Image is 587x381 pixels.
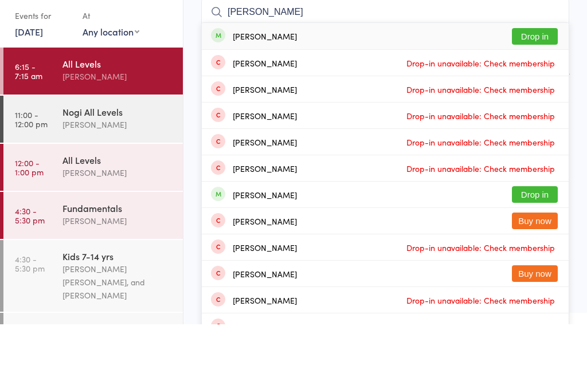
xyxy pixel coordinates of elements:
div: Any location [83,82,139,95]
div: [PERSON_NAME] [PERSON_NAME], and [PERSON_NAME] [62,319,173,359]
span: Drop-in unavailable: Check membership [404,111,558,128]
div: [PERSON_NAME] [62,127,173,140]
div: Events for [15,63,71,82]
button: Buy now [512,322,558,339]
div: [PERSON_NAME] [62,175,173,188]
span: Jiu Jitsu [201,28,569,40]
span: Drop-in unavailable: Check membership [404,217,558,234]
span: Drop-in unavailable: Check membership [404,138,558,155]
span: Drop-in unavailable: Check membership [404,296,558,313]
div: All Levels [62,114,173,127]
div: [PERSON_NAME] [233,273,297,282]
div: [PERSON_NAME] [233,194,297,203]
div: All Levels [62,210,173,223]
div: [PERSON_NAME] [62,223,173,236]
a: [DATE] [15,82,43,95]
button: Buy now [512,269,558,286]
div: Nogi All Levels [62,162,173,175]
a: 4:30 -5:30 pmFundamentals[PERSON_NAME] [3,249,183,296]
div: Kids 7-14 yrs [62,307,173,319]
span: [PERSON_NAME] [201,5,551,17]
time: 4:30 - 5:30 pm [15,311,45,329]
input: Search [201,56,569,82]
span: Drop-in unavailable: Check membership [404,190,558,207]
div: [PERSON_NAME] [233,115,297,124]
div: [PERSON_NAME] [233,247,297,256]
time: 11:00 - 12:00 pm [15,167,48,185]
div: [PERSON_NAME] [62,271,173,284]
div: [PERSON_NAME] [233,221,297,230]
time: 4:30 - 5:30 pm [15,263,45,281]
div: [PERSON_NAME] [233,300,297,309]
span: Chippendale [201,17,551,28]
span: Drop-in unavailable: Check membership [404,164,558,181]
button: Drop in [512,85,558,101]
div: [PERSON_NAME] [233,326,297,335]
div: [PERSON_NAME] [233,88,297,97]
button: Drop in [512,243,558,260]
div: Fundamentals [62,258,173,271]
a: 4:30 -5:30 pmKids 7-14 yrs[PERSON_NAME] [PERSON_NAME], and [PERSON_NAME] [3,297,183,368]
span: Drop-in unavailable: Check membership [404,348,558,366]
div: [PERSON_NAME] [233,168,297,177]
div: [PERSON_NAME] [233,142,297,151]
img: Legacy Brazilian Jiu Jitsu [11,9,52,52]
a: 11:00 -12:00 pmNogi All Levels[PERSON_NAME] [3,152,183,199]
div: [PERSON_NAME] [233,352,297,362]
div: At [83,63,139,82]
a: 12:00 -1:00 pmAll Levels[PERSON_NAME] [3,201,183,248]
time: 6:15 - 7:15 am [15,119,42,137]
time: 12:00 - 1:00 pm [15,215,44,233]
a: 6:15 -7:15 amAll Levels[PERSON_NAME] [3,104,183,151]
